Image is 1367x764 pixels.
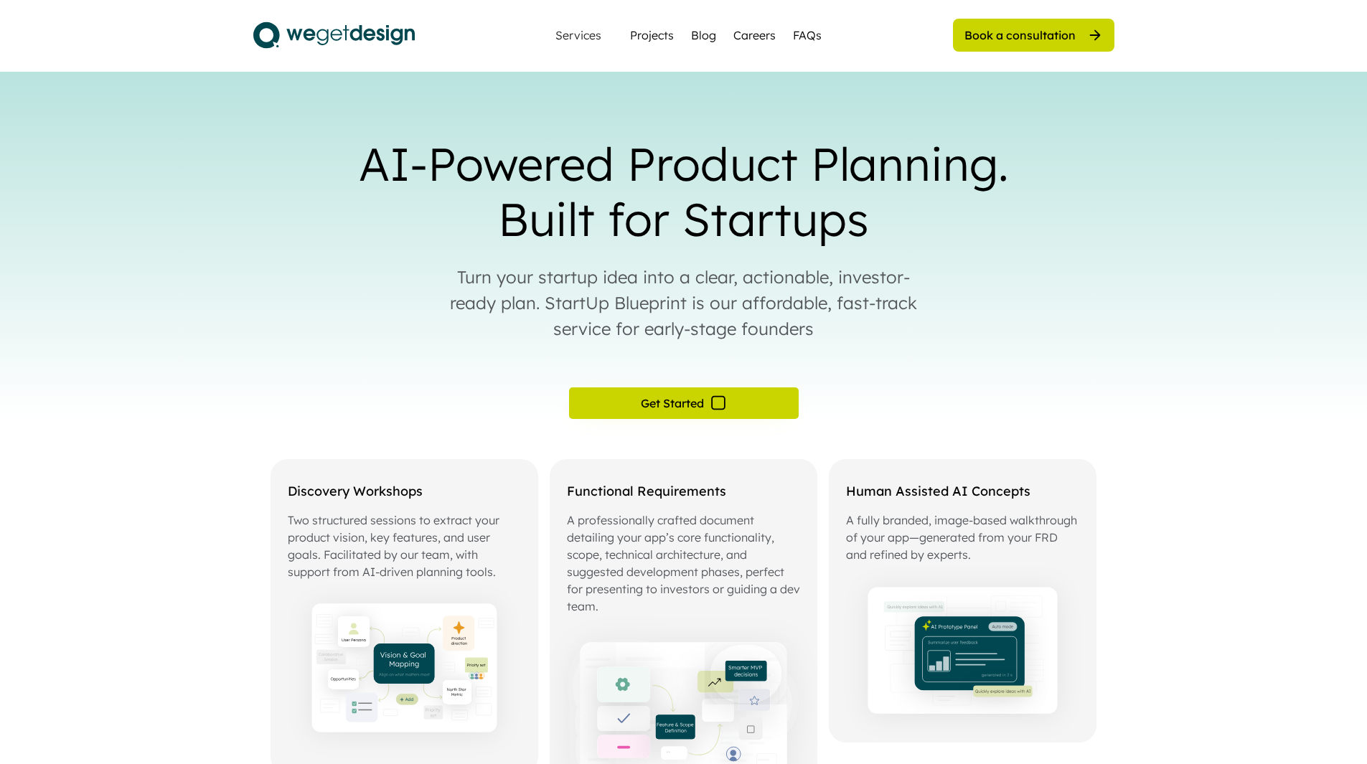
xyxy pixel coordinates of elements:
span: Get Started [641,397,704,409]
a: Projects [630,27,674,44]
div: Services [550,29,607,41]
div: Functional Requirements [567,482,800,500]
img: Vision%20%26%20Goal%20Mapping.svg [271,580,538,760]
div: Human Assisted AI Concepts [846,482,1079,500]
div: A fully branded, image-based walkthrough of your app—generated from your FRD and refined by experts. [846,511,1079,563]
a: Blog [691,27,716,44]
img: AI%20UI%20Concepts.svg [829,563,1096,742]
div: Discovery Workshops [288,482,521,500]
div: AI-Powered Product Planning. Built for Startups [325,136,1043,247]
a: Careers [733,27,776,44]
button: Get Started [569,387,799,419]
div: Turn your startup idea into a clear, actionable, investor-ready plan. StartUp Blueprint is our af... [440,264,928,341]
a: FAQs [793,27,822,44]
div: A professionally crafted document detailing your app’s core functionality, scope, technical archi... [567,511,800,615]
div: Book a consultation [964,27,1076,43]
img: logo.svg [253,17,415,53]
div: Two structured sessions to extract your product vision, key features, and user goals. Facilitated... [288,511,521,580]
